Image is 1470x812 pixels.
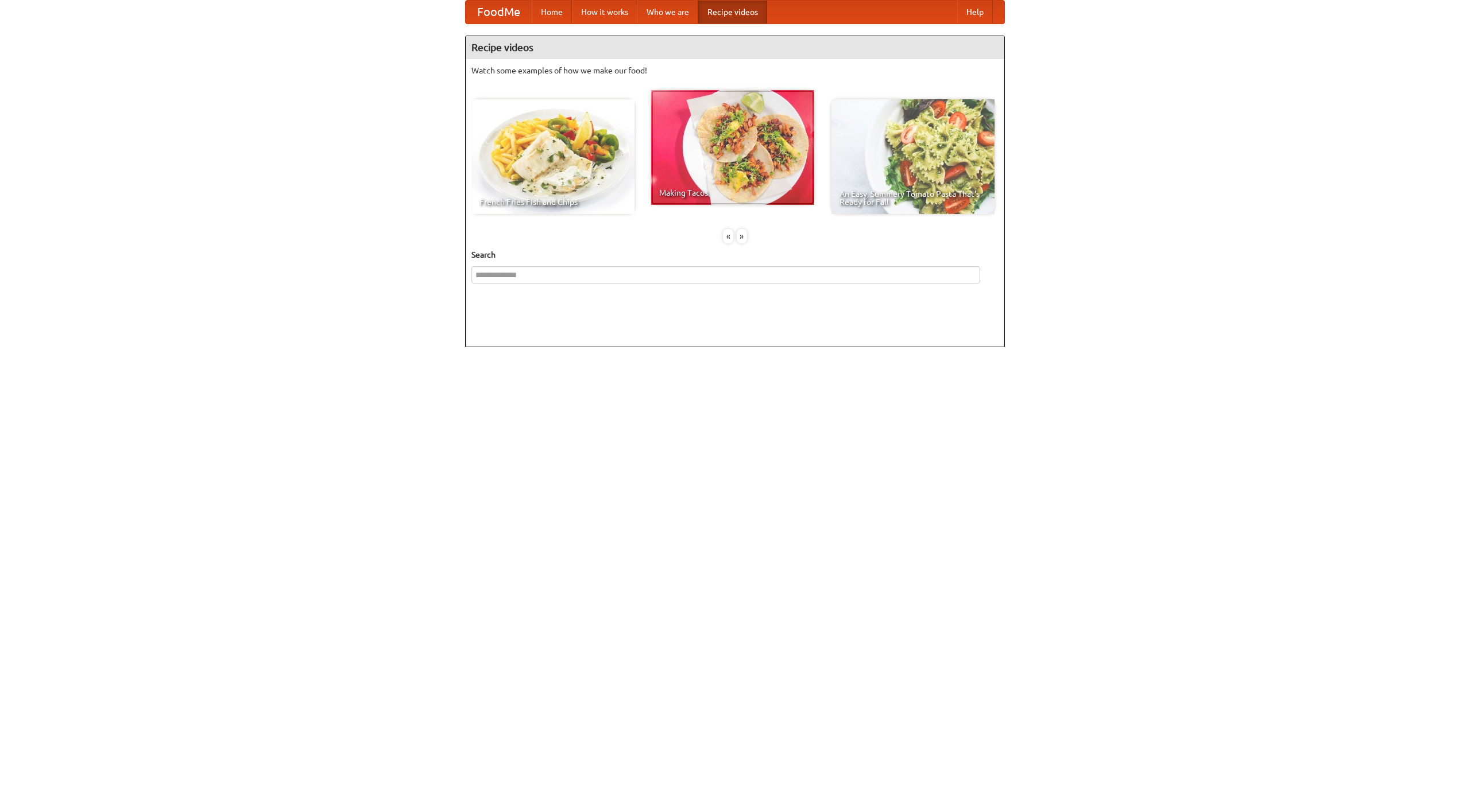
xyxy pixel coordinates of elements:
[471,99,635,214] a: French Fries Fish and Chips
[651,90,814,205] a: Making Tacos
[698,1,767,24] a: Recipe videos
[831,99,995,214] a: An Easy, Summery Tomato Pasta That's Ready for Fall
[572,1,637,24] a: How it works
[840,190,987,206] span: An Easy, Summery Tomato Pasta That's Ready for Fall
[532,1,572,24] a: Home
[466,1,532,24] a: FoodMe
[737,229,747,243] div: »
[471,249,999,261] h5: Search
[466,36,1004,59] h4: Recipe videos
[479,198,626,206] span: French Fries Fish and Chips
[471,65,999,76] p: Watch some examples of how we make our food!
[957,1,993,24] a: Help
[723,229,733,243] div: «
[637,1,698,24] a: Who we are
[659,189,806,197] span: Making Tacos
